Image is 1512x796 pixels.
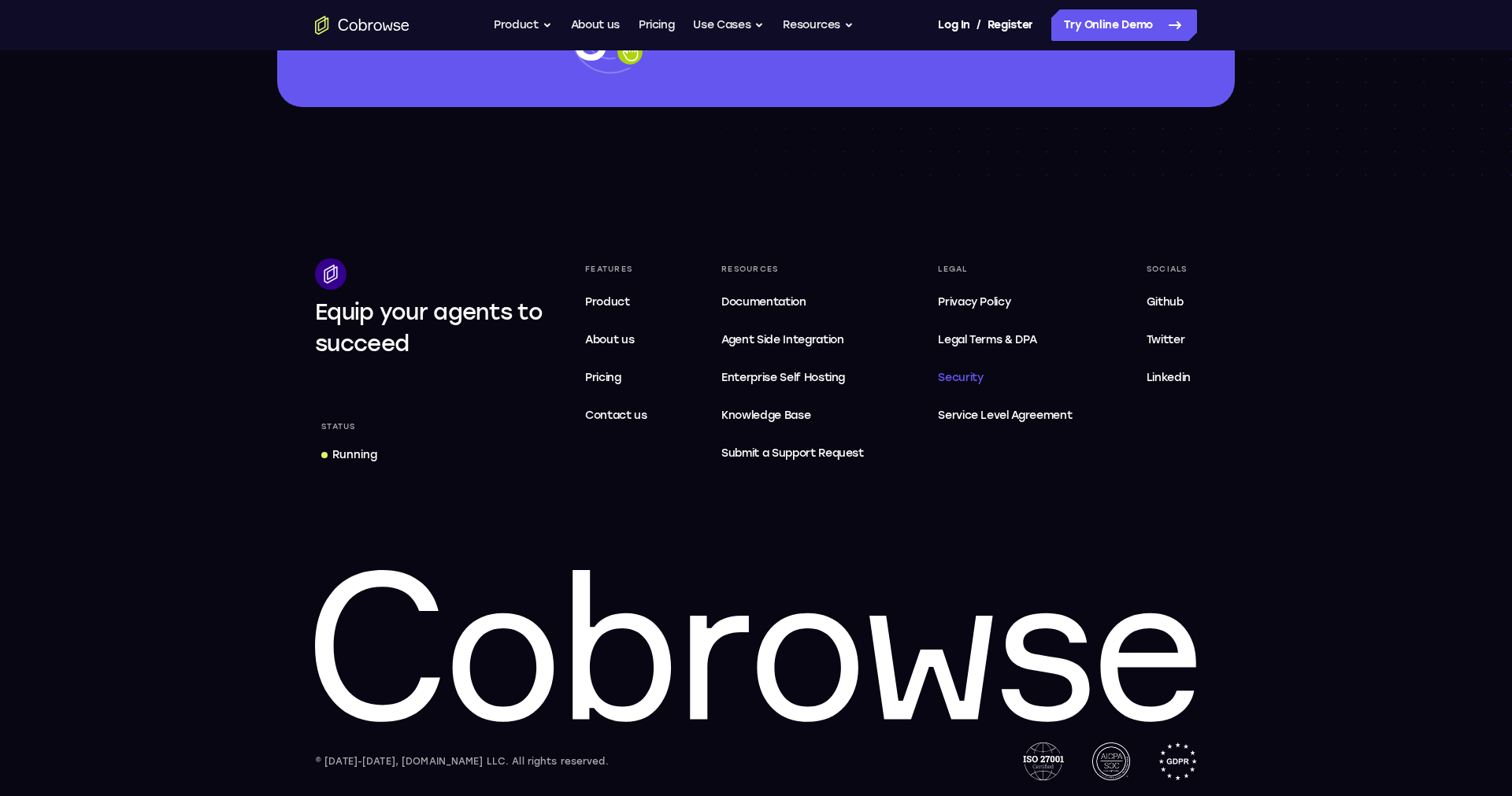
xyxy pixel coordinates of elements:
[579,362,654,394] a: Pricing
[332,447,377,463] div: Running
[1140,287,1197,318] a: Github
[585,333,634,346] span: About us
[585,371,621,384] span: Pricing
[315,441,384,469] a: Running
[721,444,864,463] span: Submit a Support Request
[315,416,362,438] div: Status
[938,371,983,384] span: Security
[693,9,764,41] button: Use Cases
[1023,742,1064,780] img: ISO
[938,9,969,41] a: Log In
[715,400,870,431] a: Knowledge Base
[1147,371,1191,384] span: Linkedin
[932,287,1078,318] a: Privacy Policy
[721,368,864,387] span: Enterprise Self Hosting
[1147,333,1185,346] span: Twitter
[1092,742,1130,780] img: AICPA SOC
[932,362,1078,394] a: Security
[721,331,864,350] span: Agent Side Integration
[1051,9,1197,41] a: Try Online Demo
[571,9,620,41] a: About us
[579,287,654,318] a: Product
[932,324,1078,356] a: Legal Terms & DPA
[1158,742,1197,780] img: GDPR
[1140,362,1197,394] a: Linkedin
[715,362,870,394] a: Enterprise Self Hosting
[585,295,630,309] span: Product
[783,9,854,41] button: Resources
[494,9,552,41] button: Product
[1140,324,1197,356] a: Twitter
[585,409,647,422] span: Contact us
[715,438,870,469] a: Submit a Support Request
[938,295,1010,309] span: Privacy Policy
[938,333,1036,346] span: Legal Terms & DPA
[579,258,654,280] div: Features
[721,409,810,422] span: Knowledge Base
[315,753,609,769] div: © [DATE]-[DATE], [DOMAIN_NAME] LLC. All rights reserved.
[976,16,981,35] span: /
[315,16,409,35] a: Go to the home page
[715,287,870,318] a: Documentation
[932,258,1078,280] div: Legal
[932,400,1078,431] a: Service Level Agreement
[715,258,870,280] div: Resources
[315,298,543,357] span: Equip your agents to succeed
[1147,295,1184,309] span: Github
[579,400,654,431] a: Contact us
[715,324,870,356] a: Agent Side Integration
[938,406,1072,425] span: Service Level Agreement
[579,324,654,356] a: About us
[988,9,1033,41] a: Register
[721,295,806,309] span: Documentation
[1140,258,1197,280] div: Socials
[639,9,675,41] a: Pricing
